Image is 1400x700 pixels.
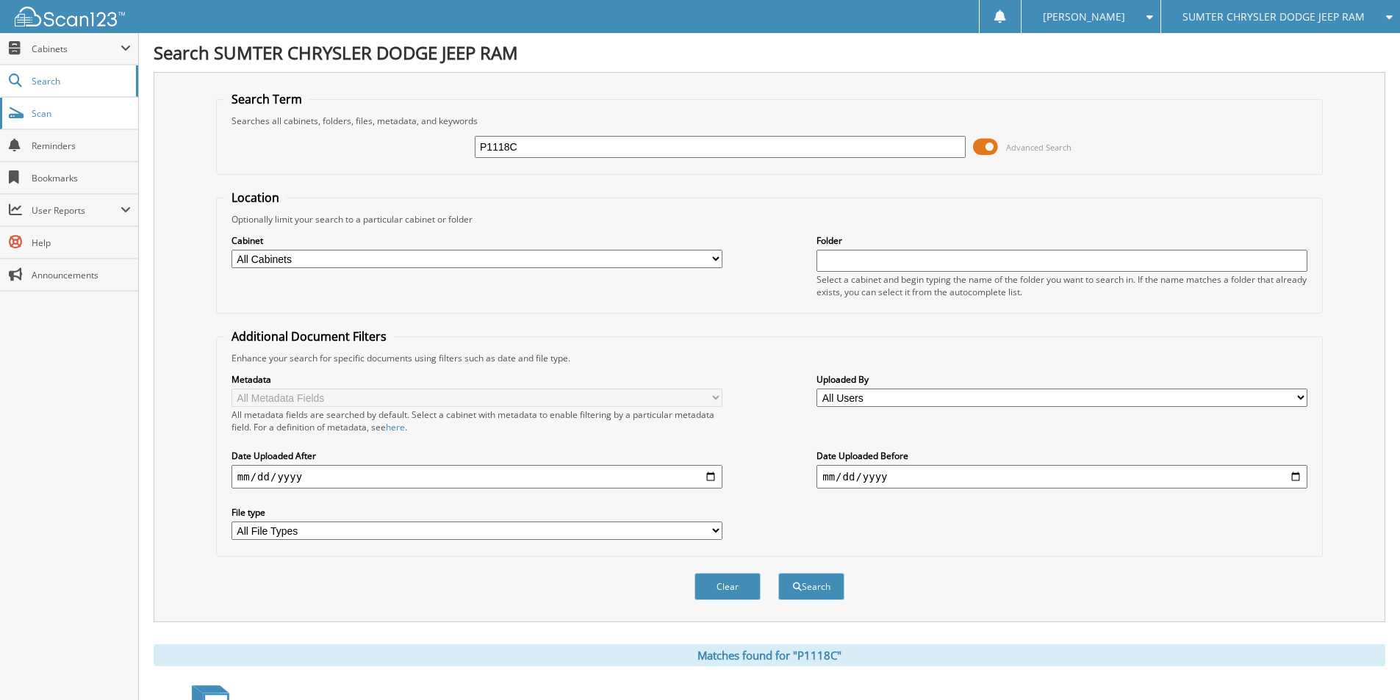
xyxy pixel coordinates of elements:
[231,234,722,247] label: Cabinet
[816,273,1307,298] div: Select a cabinet and begin typing the name of the folder you want to search in. If the name match...
[32,75,129,87] span: Search
[15,7,125,26] img: scan123-logo-white.svg
[154,644,1385,666] div: Matches found for "P1118C"
[32,140,131,152] span: Reminders
[386,421,405,433] a: here
[231,465,722,488] input: start
[816,465,1307,488] input: end
[224,328,394,344] legend: Additional Document Filters
[1182,12,1365,21] span: SUMTER CHRYSLER DODGE JEEP RAM
[32,204,121,217] span: User Reports
[778,573,844,600] button: Search
[816,450,1307,462] label: Date Uploaded Before
[224,352,1315,364] div: Enhance your search for specific documents using filters such as date and file type.
[231,408,722,433] div: All metadata fields are searched by default. Select a cabinet with metadata to enable filtering b...
[816,373,1307,386] label: Uploaded By
[32,269,131,281] span: Announcements
[694,573,761,600] button: Clear
[1327,629,1400,700] iframe: Chat Widget
[1043,12,1125,21] span: [PERSON_NAME]
[231,450,722,462] label: Date Uploaded After
[224,115,1315,127] div: Searches all cabinets, folders, files, metadata, and keywords
[224,190,287,206] legend: Location
[231,373,722,386] label: Metadata
[32,172,131,184] span: Bookmarks
[224,213,1315,225] div: Optionally limit your search to a particular cabinet or folder
[32,43,121,55] span: Cabinets
[231,506,722,519] label: File type
[816,234,1307,247] label: Folder
[154,40,1385,65] h1: Search SUMTER CHRYSLER DODGE JEEP RAM
[1006,142,1071,153] span: Advanced Search
[224,91,309,107] legend: Search Term
[32,107,131,120] span: Scan
[32,237,131,249] span: Help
